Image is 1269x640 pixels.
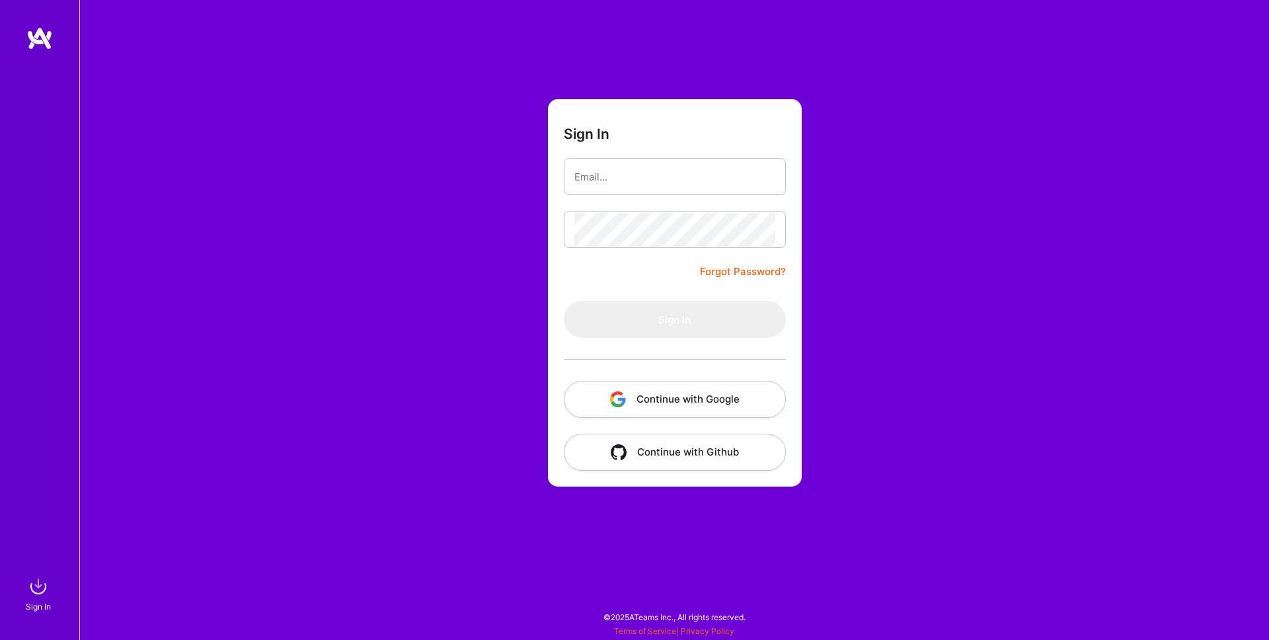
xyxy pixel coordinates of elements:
[28,573,52,614] a: sign inSign In
[611,444,627,460] img: icon
[26,26,53,50] img: logo
[614,626,676,636] a: Terms of Service
[26,600,51,614] div: Sign In
[564,301,786,338] button: Sign In
[681,626,734,636] a: Privacy Policy
[564,434,786,471] button: Continue with Github
[614,626,734,636] span: |
[610,391,626,407] img: icon
[25,573,52,600] img: sign in
[79,600,1269,633] div: © 2025 ATeams Inc., All rights reserved.
[564,381,786,418] button: Continue with Google
[574,160,775,194] input: Email...
[700,264,786,280] a: Forgot Password?
[564,126,609,142] h3: Sign In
